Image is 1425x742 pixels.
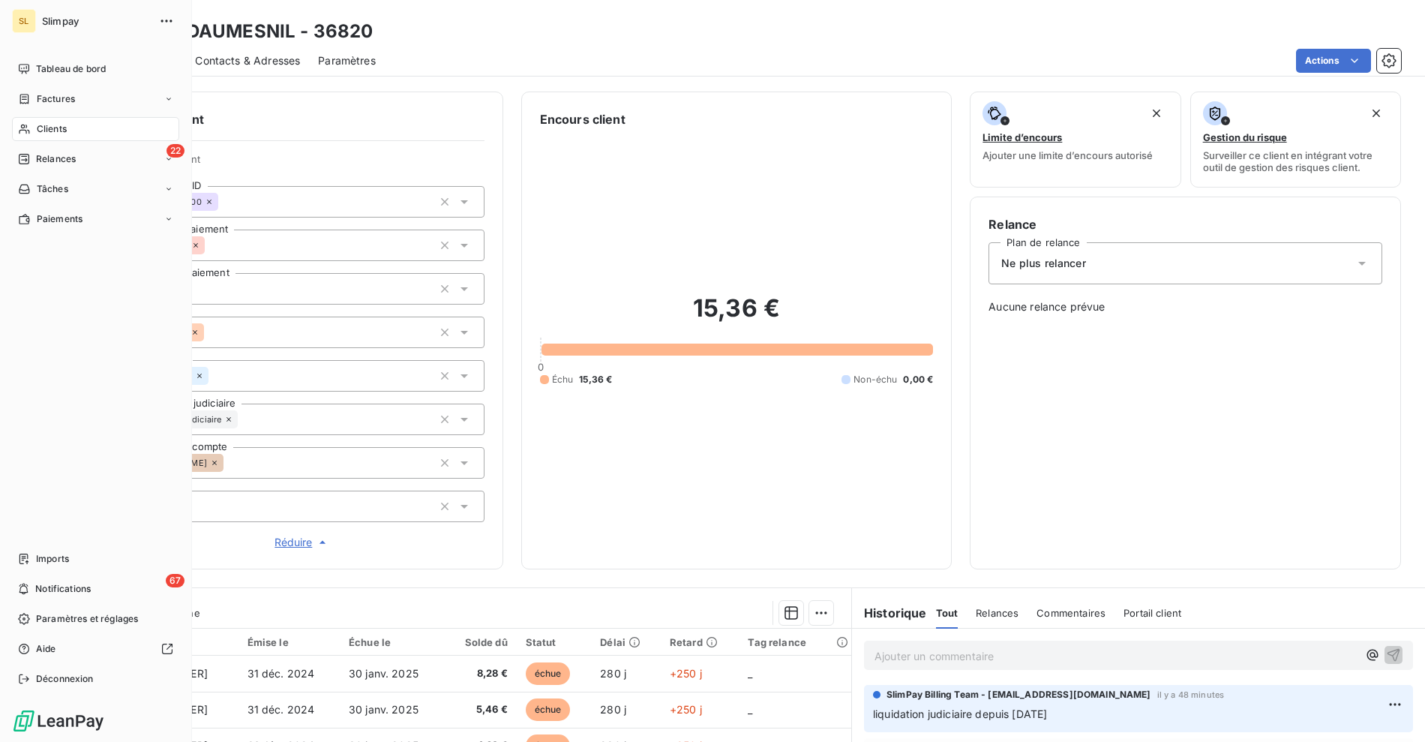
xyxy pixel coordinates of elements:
span: Tableau de bord [36,62,106,76]
span: Notifications [35,582,91,596]
h6: Relance [988,215,1382,233]
div: Délai [600,636,652,648]
span: Échu [552,373,574,386]
span: _ [748,703,752,716]
span: 15,36 € [579,373,612,386]
span: 67 [166,574,184,587]
div: Tag relance [748,636,842,648]
span: Ajouter une limite d’encours autorisé [982,149,1153,161]
span: Tâches [37,182,68,196]
span: 0,00 € [903,373,933,386]
span: Propriétés Client [121,153,484,174]
div: Statut [526,636,583,648]
span: Réduire [274,535,330,550]
span: Paramètres et réglages [36,612,138,626]
button: Gestion du risqueSurveiller ce client en intégrant votre outil de gestion des risques client. [1190,92,1401,188]
span: Contacts & Adresses [195,53,300,68]
input: Ajouter une valeur [218,195,230,209]
span: Relances [36,152,76,166]
span: 30 janv. 2025 [349,667,418,680]
iframe: Intercom live chat [1374,691,1410,727]
span: Ne plus relancer [1001,256,1085,271]
input: Ajouter une valeur [238,413,250,426]
span: Déconnexion [36,672,94,686]
span: Tout [936,607,958,619]
button: Limite d’encoursAjouter une limite d’encours autorisé [970,92,1180,188]
h6: Encours client [540,110,625,128]
div: Solde dû [453,636,508,648]
span: Slimpay [42,15,150,27]
input: Ajouter une valeur [223,456,235,470]
span: 0 [538,361,544,373]
div: Émise le [247,636,331,648]
span: +250 j [670,703,702,716]
span: Clients [37,122,67,136]
span: 280 j [600,703,626,716]
span: 280 j [600,667,626,680]
span: Aucune relance prévue [988,299,1382,314]
div: SL [12,9,36,33]
h6: Historique [852,604,927,622]
span: Commentaires [1036,607,1105,619]
span: Portail client [1123,607,1181,619]
img: Logo LeanPay [12,709,105,733]
span: Imports [36,552,69,566]
h3: CLUB DAUMESNIL - 36820 [132,18,373,45]
input: Ajouter une valeur [208,369,220,383]
span: 22 [166,144,184,158]
div: Échue le [349,636,435,648]
span: Paiements [37,212,82,226]
span: 31 déc. 2024 [247,667,315,680]
span: Surveiller ce client en intégrant votre outil de gestion des risques client. [1203,149,1388,173]
input: Ajouter une valeur [205,239,217,252]
span: SlimPay Billing Team - [EMAIL_ADDRESS][DOMAIN_NAME] [886,688,1151,701]
span: 5,46 € [453,702,508,717]
button: Actions [1296,49,1371,73]
span: _ [748,667,752,680]
a: Aide [12,637,179,661]
span: Limite d’encours [982,131,1062,143]
span: 30 janv. 2025 [349,703,418,716]
h2: 15,36 € [540,293,934,338]
span: liquidation judiciaire depuis [DATE] [873,707,1047,720]
div: Retard [670,636,730,648]
span: Non-échu [853,373,897,386]
span: échue [526,662,571,685]
span: Paramètres [318,53,376,68]
span: il y a 48 minutes [1157,690,1225,699]
span: Gestion du risque [1203,131,1287,143]
span: Relances [976,607,1018,619]
button: Réduire [121,534,484,551]
span: Aide [36,642,56,656]
span: échue [526,698,571,721]
h6: Informations client [91,110,484,128]
span: 31 déc. 2024 [247,703,315,716]
span: Factures [37,92,75,106]
span: 8,28 € [453,666,508,681]
span: +250 j [670,667,702,680]
input: Ajouter une valeur [204,326,216,339]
